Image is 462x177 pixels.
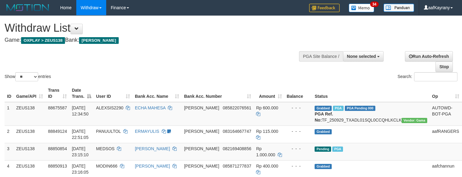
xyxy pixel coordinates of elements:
img: Button%20Memo.svg [349,4,374,12]
a: [PERSON_NAME] [135,164,170,168]
span: [PERSON_NAME] [184,164,219,168]
span: Marked by aafpengsreynich [333,106,344,111]
th: User ID: activate to sort column ascending [94,85,132,102]
span: PANUULTOL [96,129,121,134]
span: [PERSON_NAME] [79,37,118,44]
span: [PERSON_NAME] [184,146,219,151]
div: - - - [287,105,310,111]
td: TF_250929_TXADL01SQL0CCQHLKCLK [312,102,430,126]
span: Grabbed [315,129,332,134]
th: Date Trans.: activate to sort column descending [69,85,93,102]
span: MEDSOS [96,146,115,151]
span: 88850913 [48,164,67,168]
th: Status [312,85,430,102]
span: 88849124 [48,129,67,134]
img: MOTION_logo.png [5,3,51,12]
td: aafRANGERS [430,126,462,143]
button: None selected [343,51,384,62]
a: ECHA MAHESA [135,105,165,110]
td: 1 [5,102,14,126]
span: Grabbed [315,106,332,111]
td: AUTOWD-BOT-PGA [430,102,462,126]
span: [DATE] 12:34:50 [72,105,88,116]
a: ERMAYULIS [135,129,159,134]
span: Copy 083164667747 to clipboard [223,129,251,134]
span: [DATE] 23:16:05 [72,164,88,175]
th: Trans ID: activate to sort column ascending [45,85,69,102]
b: PGA Ref. No: [315,112,333,122]
img: Feedback.jpg [309,4,340,12]
div: PGA Site Balance / [299,51,343,62]
th: Balance [284,85,312,102]
span: [PERSON_NAME] [184,129,219,134]
th: Bank Acc. Name: activate to sort column ascending [132,85,182,102]
a: Stop [435,62,453,72]
label: Show entries [5,72,51,81]
span: [PERSON_NAME] [184,105,219,110]
span: Copy 085822076561 to clipboard [223,105,251,110]
div: - - - [287,128,310,134]
th: ID [5,85,14,102]
td: ZEUS138 [14,102,45,126]
input: Search: [414,72,457,81]
div: - - - [287,163,310,169]
a: Run Auto-Refresh [405,51,453,62]
span: Pending [315,147,331,152]
th: Op: activate to sort column ascending [430,85,462,102]
h1: Withdraw List [5,22,302,34]
span: 88850854 [48,146,67,151]
span: Copy 085871277837 to clipboard [223,164,251,168]
a: [PERSON_NAME] [135,146,170,151]
span: Rp 400.000 [256,164,278,168]
span: Vendor URL: https://trx31.1velocity.biz [402,118,427,123]
span: Rp 115.000 [256,129,278,134]
td: 2 [5,126,14,143]
span: Grabbed [315,164,332,169]
span: Rp 600.000 [256,105,278,110]
td: 3 [5,143,14,160]
span: None selected [347,54,376,59]
select: Showentries [15,72,38,81]
span: [DATE] 22:51:05 [72,129,88,140]
span: Rp 1.000.000 [256,146,275,157]
th: Bank Acc. Number: activate to sort column ascending [182,85,254,102]
span: 34 [370,2,378,7]
h4: Game: Bank: [5,37,302,43]
span: 88675587 [48,105,67,110]
td: ZEUS138 [14,126,45,143]
span: Copy 082169408856 to clipboard [223,146,251,151]
div: - - - [287,146,310,152]
span: [DATE] 23:15:10 [72,146,88,157]
span: PGA Pending [345,106,375,111]
th: Game/API: activate to sort column ascending [14,85,45,102]
label: Search: [398,72,457,81]
span: OXPLAY > ZEUS138 [21,37,65,44]
td: ZEUS138 [14,143,45,160]
span: MODIN666 [96,164,117,168]
span: Marked by aafkaynarin [332,147,343,152]
span: ALEXSIS2290 [96,105,124,110]
th: Amount: activate to sort column ascending [254,85,284,102]
img: panduan.png [384,4,414,12]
